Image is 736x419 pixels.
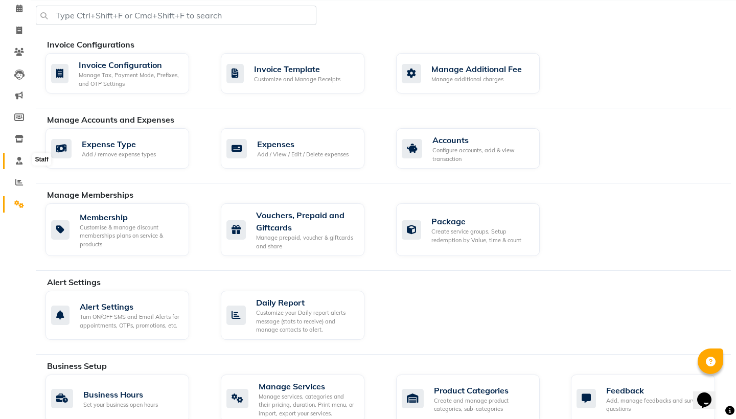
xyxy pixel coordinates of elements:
a: PackageCreate service groups, Setup redemption by Value, time & count [396,203,556,256]
div: Customise & manage discount memberships plans on service & products [80,223,181,249]
a: Daily ReportCustomize your Daily report alerts message (stats to receive) and manage contacts to ... [221,291,381,340]
a: AccountsConfigure accounts, add & view transaction [396,128,556,169]
div: Manage additional charges [431,75,522,84]
div: Manage Services [259,380,356,392]
div: Expenses [257,138,349,150]
div: Feedback [606,384,706,397]
iframe: chat widget [693,378,726,409]
div: Manage prepaid, voucher & giftcards and share [256,234,356,250]
div: Manage services, categories and their pricing, duration. Print menu, or import, export your servi... [259,392,356,418]
div: Add / View / Edit / Delete expenses [257,150,349,159]
div: Business Hours [83,388,158,401]
div: Expense Type [82,138,156,150]
div: Manage Tax, Payment Mode, Prefixes, and OTP Settings [79,71,181,88]
div: Product Categories [434,384,532,397]
div: Add / remove expense types [82,150,156,159]
div: Customize your Daily report alerts message (stats to receive) and manage contacts to alert. [256,309,356,334]
div: Invoice Configuration [79,59,181,71]
div: Accounts [432,134,532,146]
a: Invoice TemplateCustomize and Manage Receipts [221,53,381,94]
a: Alert SettingsTurn ON/OFF SMS and Email Alerts for appointments, OTPs, promotions, etc. [45,291,205,340]
div: Alert Settings [80,300,181,313]
div: Turn ON/OFF SMS and Email Alerts for appointments, OTPs, promotions, etc. [80,313,181,330]
a: Manage Additional FeeManage additional charges [396,53,556,94]
div: Add, manage feedbacks and surveys' questions [606,397,706,413]
div: Invoice Template [254,63,340,75]
input: Type Ctrl+Shift+F or Cmd+Shift+F to search [36,6,316,25]
div: Package [431,215,532,227]
div: Staff [32,153,51,166]
div: Set your business open hours [83,401,158,409]
a: Expense TypeAdd / remove expense types [45,128,205,169]
div: Create and manage product categories, sub-categories [434,397,532,413]
div: Daily Report [256,296,356,309]
a: Vouchers, Prepaid and GiftcardsManage prepaid, voucher & giftcards and share [221,203,381,256]
div: Configure accounts, add & view transaction [432,146,532,163]
div: Manage Additional Fee [431,63,522,75]
a: ExpensesAdd / View / Edit / Delete expenses [221,128,381,169]
a: Invoice ConfigurationManage Tax, Payment Mode, Prefixes, and OTP Settings [45,53,205,94]
a: MembershipCustomise & manage discount memberships plans on service & products [45,203,205,256]
div: Customize and Manage Receipts [254,75,340,84]
div: Membership [80,211,181,223]
div: Create service groups, Setup redemption by Value, time & count [431,227,532,244]
div: Vouchers, Prepaid and Giftcards [256,209,356,234]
